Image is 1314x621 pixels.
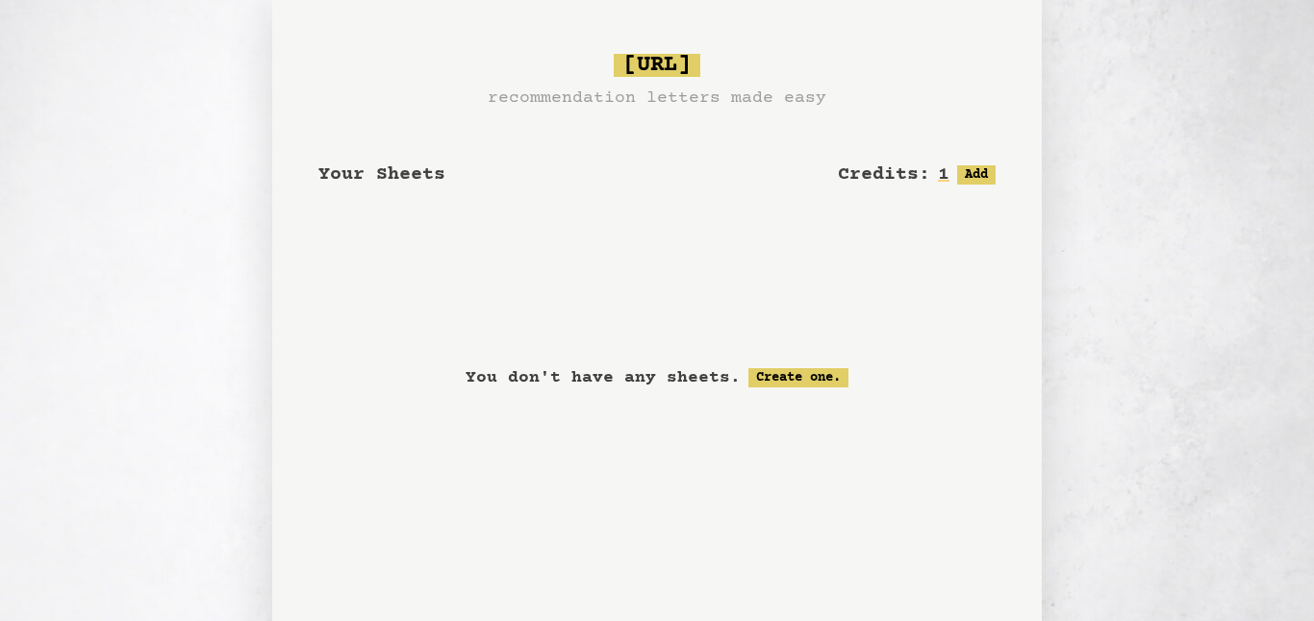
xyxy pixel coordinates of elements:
[488,85,826,112] h3: recommendation letters made easy
[748,368,848,387] a: Create one.
[838,161,930,188] h2: Credits:
[957,165,996,185] button: Add
[466,364,741,391] p: You don't have any sheets.
[614,54,700,77] span: [URL]
[938,161,949,188] h2: 1
[318,163,445,186] span: Your Sheets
